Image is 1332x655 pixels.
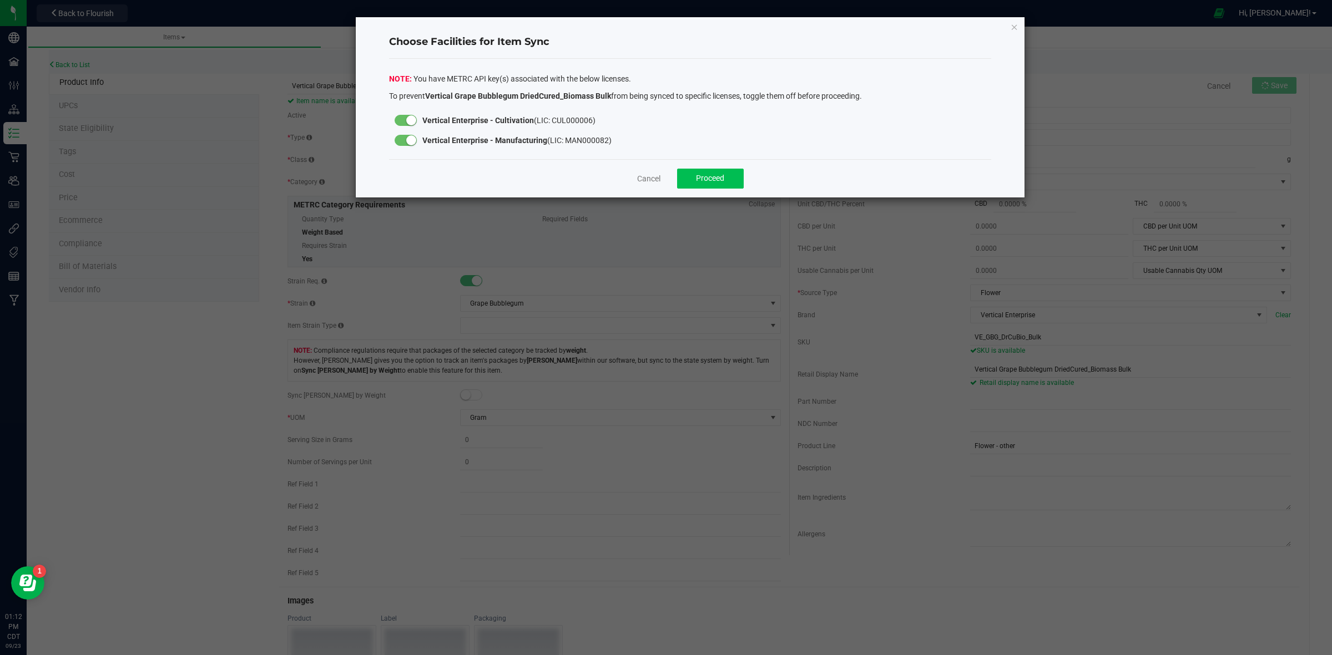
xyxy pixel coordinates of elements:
[637,173,660,184] a: Cancel
[33,565,46,578] iframe: Resource center unread badge
[422,116,534,125] strong: Vertical Enterprise - Cultivation
[11,566,44,600] iframe: Resource center
[389,73,992,105] div: You have METRC API key(s) associated with the below licenses.
[422,136,612,145] span: (LIC: MAN000082)
[422,116,596,125] span: (LIC: CUL000006)
[677,169,744,189] button: Proceed
[389,90,992,102] p: To prevent from being synced to specific licenses, toggle them off before proceeding.
[1011,20,1018,33] button: Close modal
[389,35,992,49] h4: Choose Facilities for Item Sync
[696,174,724,182] span: Proceed
[425,92,611,100] strong: Vertical Grape Bubblegum DriedCured_Biomass Bulk
[422,136,547,145] strong: Vertical Enterprise - Manufacturing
